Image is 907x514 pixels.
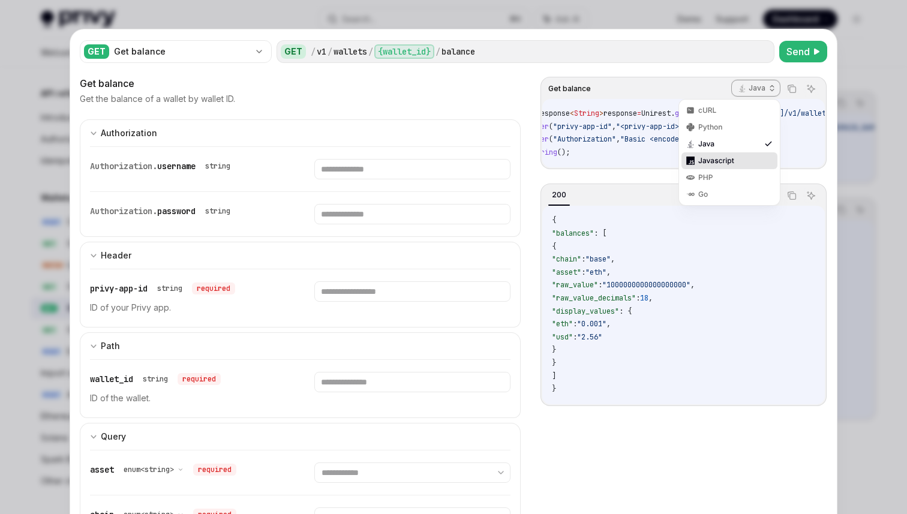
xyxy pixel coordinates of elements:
div: PHP [698,173,761,182]
p: ID of the wallet. [90,391,286,405]
button: Copy the contents from the code block [784,188,800,203]
div: Query [101,429,126,444]
div: Get balance [80,76,521,91]
span: "display_values" [552,306,619,316]
div: Authorization.username [90,159,235,173]
span: "<privy-app-id>" [616,122,683,131]
span: , [648,293,653,303]
span: Authorization. [90,161,157,172]
div: {wallet_id} [374,44,434,59]
div: GET [281,44,306,59]
span: 18 [640,293,648,303]
button: Copy the contents from the code block [784,81,800,97]
span: "eth" [552,319,573,329]
span: , [612,122,616,131]
span: : { [619,306,632,316]
button: Send [779,41,827,62]
span: ] [552,371,556,381]
div: Path [101,339,120,353]
div: / [311,46,316,58]
span: "Authorization" [553,134,616,144]
div: Java [698,139,761,149]
span: "2.56" [577,332,602,342]
div: Authorization.password [90,204,235,218]
span: , [611,254,615,264]
button: Ask AI [803,81,819,97]
span: : [581,254,585,264]
span: : [581,267,585,277]
button: enum<string> [124,464,184,476]
span: "balances" [552,229,594,238]
button: GETGet balance [80,39,272,64]
span: Unirest [641,109,671,118]
span: : [ [594,229,606,238]
p: Java [749,83,765,93]
span: : [598,280,602,290]
div: / [368,46,373,58]
span: enum<string> [124,465,174,474]
span: { [552,215,556,225]
span: Send [786,44,810,59]
span: Get balance [548,84,591,94]
span: ( [549,122,553,131]
button: Java [731,79,780,99]
span: > [599,109,603,118]
div: required [178,373,221,385]
span: } [552,345,556,354]
span: : [573,319,577,329]
span: "raw_value_decimals" [552,293,636,303]
div: required [193,464,236,476]
span: wallet_id [90,374,133,384]
span: } [552,384,556,393]
div: cURL [698,106,761,115]
div: asset [90,462,236,477]
span: asset [90,464,114,475]
div: Header [101,248,131,263]
span: privy-app-id [90,283,148,294]
span: : [636,293,640,303]
span: response [603,109,637,118]
span: "chain" [552,254,581,264]
div: Java [678,99,780,206]
span: "base" [585,254,611,264]
div: 200 [548,188,570,202]
span: , [606,267,611,277]
span: "1000000000000000000" [602,280,690,290]
div: / [436,46,440,58]
span: < [570,109,574,118]
span: password [157,206,196,217]
p: ID of your Privy app. [90,300,286,315]
div: privy-app-id [90,281,235,296]
div: wallets [334,46,367,58]
div: v1 [317,46,326,58]
p: Get the balance of a wallet by wallet ID. [80,93,235,105]
span: "eth" [585,267,606,277]
div: required [192,282,235,294]
span: get [675,109,687,118]
div: GET [84,44,109,59]
button: Ask AI [803,188,819,203]
span: = [637,109,641,118]
div: / [328,46,332,58]
div: wallet_id [90,372,221,386]
span: . [671,109,675,118]
span: : [573,332,577,342]
span: String [574,109,599,118]
span: "asset" [552,267,581,277]
div: Get balance [114,46,250,58]
span: , [690,280,695,290]
span: Authorization. [90,206,157,217]
span: HttpResponse [519,109,570,118]
span: } [552,358,556,368]
button: expand input section [80,332,521,359]
button: expand input section [80,242,521,269]
div: Python [698,122,761,132]
span: username [157,161,196,172]
button: expand input section [80,423,521,450]
span: "privy-app-id" [553,122,612,131]
span: "Basic <encoded-value>" [620,134,717,144]
div: Javascript [698,156,761,166]
div: balance [442,46,475,58]
span: "raw_value" [552,280,598,290]
div: Go [698,190,761,199]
